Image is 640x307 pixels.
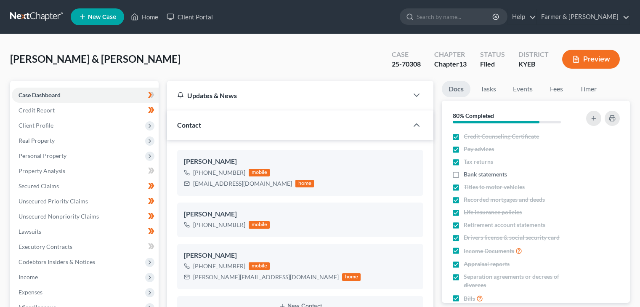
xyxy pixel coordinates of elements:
[12,209,159,224] a: Unsecured Nonpriority Claims
[464,272,576,289] span: Separation agreements or decrees of divorces
[464,132,539,141] span: Credit Counseling Certificate
[453,112,494,119] strong: 80% Completed
[177,121,201,129] span: Contact
[19,243,72,250] span: Executory Contracts
[464,208,522,216] span: Life insurance policies
[19,198,88,205] span: Unsecured Priority Claims
[177,91,398,100] div: Updates & News
[19,152,66,159] span: Personal Property
[464,183,525,191] span: Titles to motor vehicles
[434,50,467,59] div: Chapter
[442,81,470,97] a: Docs
[464,221,545,229] span: Retirement account statements
[537,9,629,24] a: Farmer & [PERSON_NAME]
[249,262,270,270] div: mobile
[508,9,536,24] a: Help
[19,137,55,144] span: Real Property
[19,107,55,114] span: Credit Report
[162,9,217,24] a: Client Portal
[249,169,270,176] div: mobile
[19,273,38,280] span: Income
[19,258,95,265] span: Codebtors Insiders & Notices
[19,91,61,99] span: Case Dashboard
[19,228,41,235] span: Lawsuits
[518,59,549,69] div: KYEB
[12,224,159,239] a: Lawsuits
[480,50,505,59] div: Status
[480,59,505,69] div: Filed
[573,81,603,97] a: Timer
[434,59,467,69] div: Chapter
[506,81,539,97] a: Events
[417,9,494,24] input: Search by name...
[12,163,159,179] a: Property Analysis
[12,194,159,209] a: Unsecured Priority Claims
[464,233,560,242] span: Drivers license & social security card
[392,59,421,69] div: 25-70308
[88,14,116,20] span: New Case
[12,239,159,254] a: Executory Contracts
[19,213,99,220] span: Unsecured Nonpriority Claims
[12,88,159,103] a: Case Dashboard
[19,167,65,174] span: Property Analysis
[464,145,494,153] span: Pay advices
[464,294,475,303] span: Bills
[392,50,421,59] div: Case
[342,273,361,281] div: home
[474,81,503,97] a: Tasks
[193,262,245,270] div: [PHONE_NUMBER]
[184,251,417,261] div: [PERSON_NAME]
[464,158,493,166] span: Tax returns
[193,179,292,188] div: [EMAIL_ADDRESS][DOMAIN_NAME]
[184,209,417,219] div: [PERSON_NAME]
[184,157,417,167] div: [PERSON_NAME]
[464,260,510,268] span: Appraisal reports
[464,247,514,255] span: Income Documents
[19,182,59,190] span: Secured Claims
[193,168,245,177] div: [PHONE_NUMBER]
[12,179,159,194] a: Secured Claims
[543,81,570,97] a: Fees
[518,50,549,59] div: District
[459,60,467,68] span: 13
[127,9,162,24] a: Home
[295,180,314,187] div: home
[10,53,181,65] span: [PERSON_NAME] & [PERSON_NAME]
[19,122,53,129] span: Client Profile
[193,221,245,229] div: [PHONE_NUMBER]
[19,288,42,296] span: Expenses
[464,170,507,179] span: Bank statements
[562,50,620,69] button: Preview
[464,195,545,204] span: Recorded mortgages and deeds
[193,273,339,281] div: [PERSON_NAME][EMAIL_ADDRESS][DOMAIN_NAME]
[12,103,159,118] a: Credit Report
[249,221,270,229] div: mobile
